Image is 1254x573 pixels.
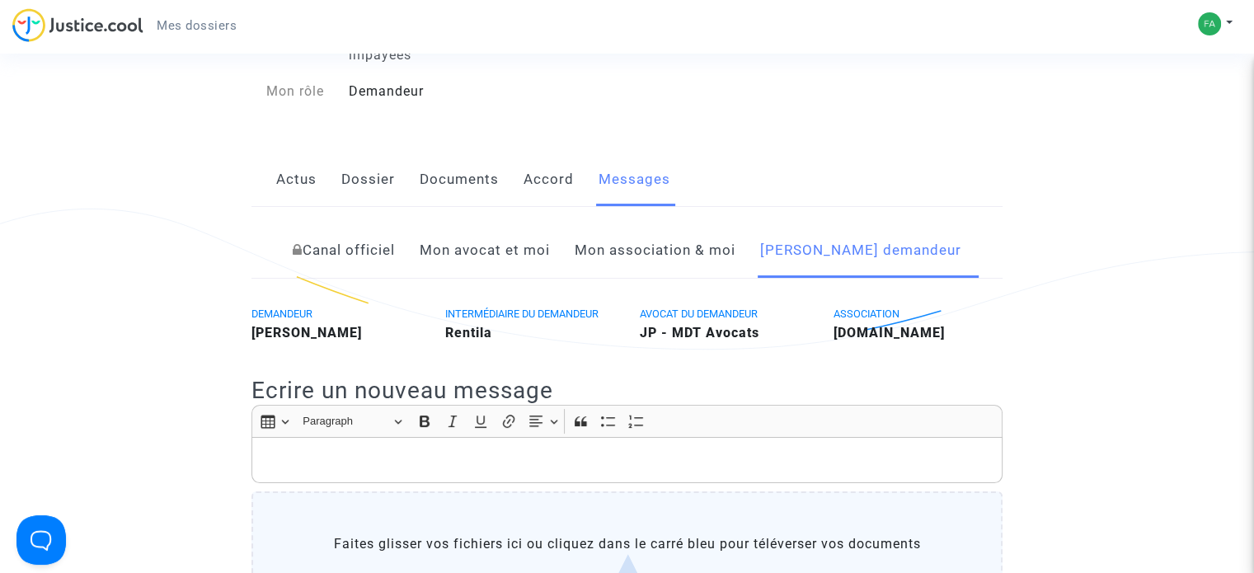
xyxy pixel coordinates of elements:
span: Mes dossiers [157,18,237,33]
b: Rentila [445,325,492,341]
div: Demandeur [336,82,627,101]
a: Actus [276,153,317,207]
div: Mon rôle [239,82,336,101]
a: Messages [599,153,670,207]
span: Paragraph [303,411,388,431]
a: Accord [524,153,574,207]
iframe: Help Scout Beacon - Open [16,515,66,565]
a: [PERSON_NAME] demandeur [760,223,961,278]
div: Rich Text Editor, main [251,437,1003,483]
b: [DOMAIN_NAME] [834,325,945,341]
a: Dossier [341,153,395,207]
a: Mon avocat et moi [420,223,550,278]
span: INTERMÉDIAIRE DU DEMANDEUR [445,308,599,320]
span: DEMANDEUR [251,308,312,320]
b: [PERSON_NAME] [251,325,362,341]
a: Documents [420,153,499,207]
span: ASSOCIATION [834,308,899,320]
h2: Ecrire un nouveau message [251,376,1003,405]
img: c211c668aa3dc9cf54e08d1c3d4932c1 [1198,12,1221,35]
img: jc-logo.svg [12,8,143,42]
a: Mon association & moi [575,223,735,278]
b: JP - MDT Avocats [639,325,759,341]
a: Mes dossiers [143,13,250,38]
div: Editor toolbar [251,405,1003,437]
a: Canal officiel [293,223,395,278]
button: Paragraph [295,409,409,434]
span: AVOCAT DU DEMANDEUR [639,308,757,320]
